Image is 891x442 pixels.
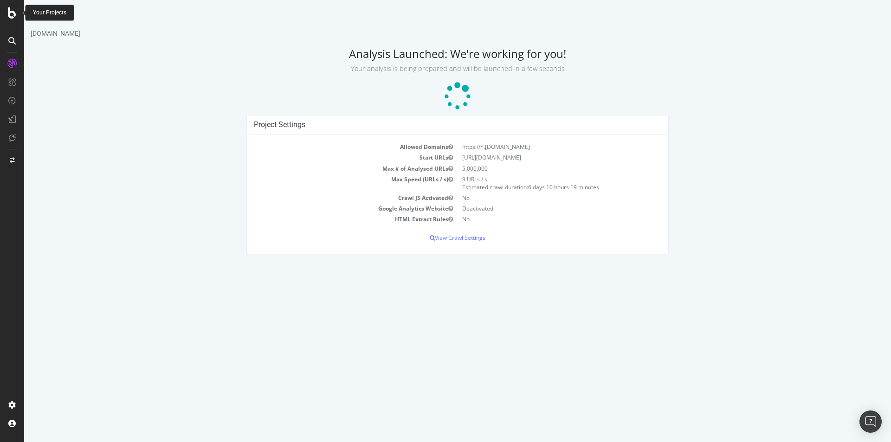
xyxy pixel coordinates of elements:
[230,120,637,129] h4: Project Settings
[33,9,66,17] div: Your Projects
[433,174,637,192] td: 9 URLs / s Estimated crawl duration:
[433,141,637,152] td: https://*.[DOMAIN_NAME]
[6,29,860,38] div: [DOMAIN_NAME]
[230,141,433,152] td: Allowed Domains
[6,47,860,73] h2: Analysis Launched: We're working for you!
[230,163,433,174] td: Max # of Analysed URLs
[433,203,637,214] td: Deactivated
[230,152,433,163] td: Start URLs
[230,174,433,192] td: Max Speed (URLs / s)
[433,192,637,203] td: No
[327,64,541,73] small: Your analysis is being prepared and will be launched in a few seconds
[433,163,637,174] td: 5,000,000
[230,203,433,214] td: Google Analytics Website
[6,9,860,29] div: GPN IT
[504,183,575,191] span: 6 days 10 hours 19 minutes
[433,152,637,163] td: [URL][DOMAIN_NAME]
[433,214,637,224] td: No
[230,192,433,203] td: Crawl JS Activated
[230,214,433,224] td: HTML Extract Rules
[859,410,882,433] div: Open Intercom Messenger
[230,234,637,242] p: View Crawl Settings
